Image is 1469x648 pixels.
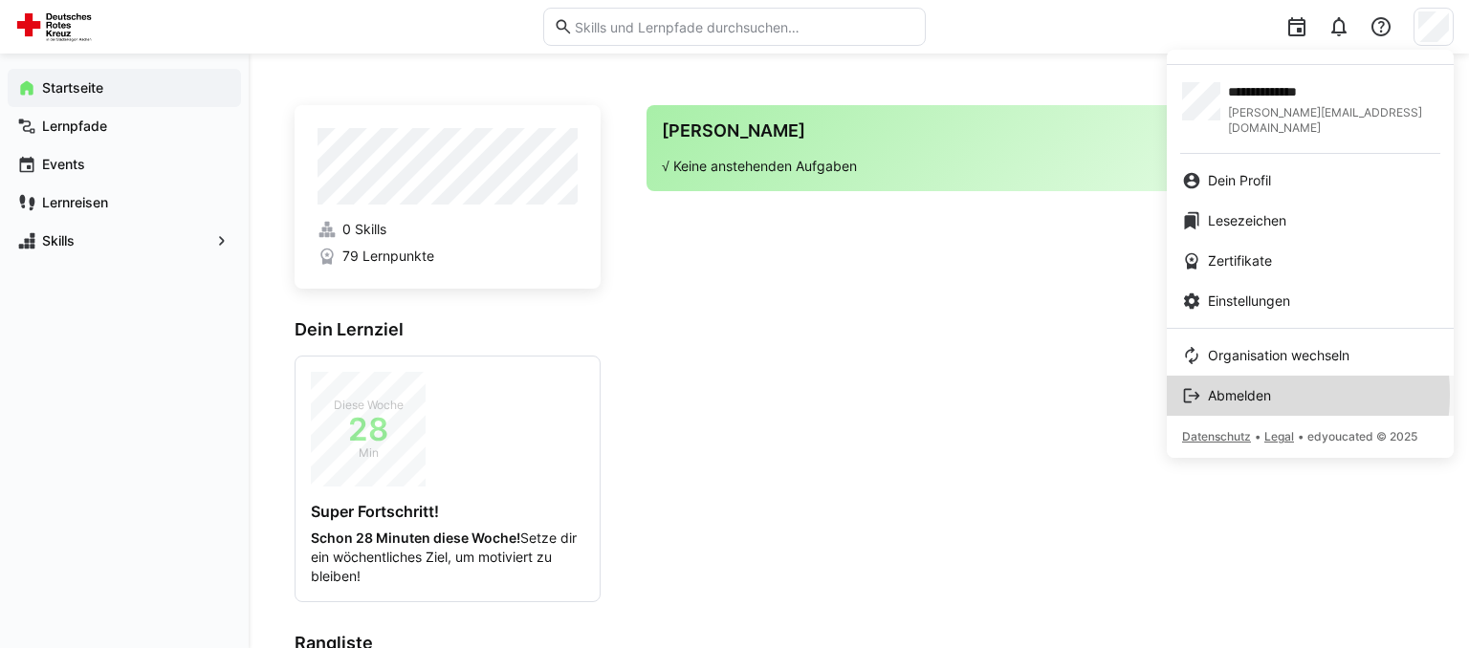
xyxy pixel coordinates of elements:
span: Zertifikate [1208,251,1272,270]
span: Organisation wechseln [1208,346,1349,365]
span: Dein Profil [1208,171,1271,190]
span: Abmelden [1208,386,1271,405]
span: Einstellungen [1208,292,1290,311]
span: Lesezeichen [1208,211,1286,230]
span: Legal [1264,429,1294,443]
span: • [1298,429,1304,443]
span: [PERSON_NAME][EMAIL_ADDRESS][DOMAIN_NAME] [1228,105,1438,136]
span: edyoucated © 2025 [1307,429,1417,443]
span: Datenschutz [1182,429,1251,443]
span: • [1255,429,1261,443]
